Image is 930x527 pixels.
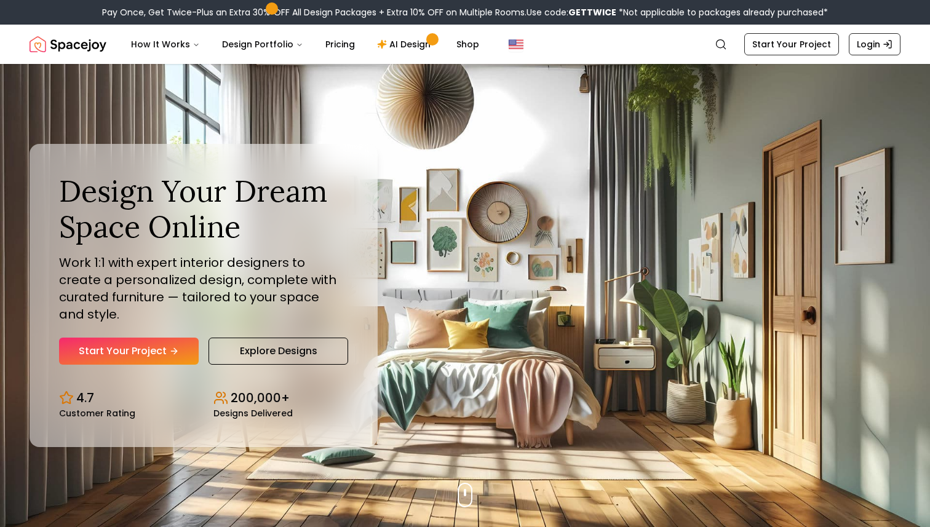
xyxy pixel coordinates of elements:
a: Start Your Project [59,338,199,365]
small: Customer Rating [59,409,135,418]
span: Use code: [527,6,616,18]
button: How It Works [121,32,210,57]
b: GETTWICE [568,6,616,18]
a: Explore Designs [209,338,348,365]
p: 4.7 [76,389,94,406]
a: Start Your Project [744,33,839,55]
nav: Global [30,25,900,64]
small: Designs Delivered [213,409,293,418]
a: Spacejoy [30,32,106,57]
img: United States [509,37,523,52]
nav: Main [121,32,489,57]
a: Pricing [316,32,365,57]
p: 200,000+ [231,389,290,406]
button: Design Portfolio [212,32,313,57]
div: Pay Once, Get Twice-Plus an Extra 30% OFF All Design Packages + Extra 10% OFF on Multiple Rooms. [102,6,828,18]
p: Work 1:1 with expert interior designers to create a personalized design, complete with curated fu... [59,254,348,323]
a: AI Design [367,32,444,57]
img: Spacejoy Logo [30,32,106,57]
a: Login [849,33,900,55]
a: Shop [447,32,489,57]
span: *Not applicable to packages already purchased* [616,6,828,18]
h1: Design Your Dream Space Online [59,173,348,244]
div: Design stats [59,379,348,418]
